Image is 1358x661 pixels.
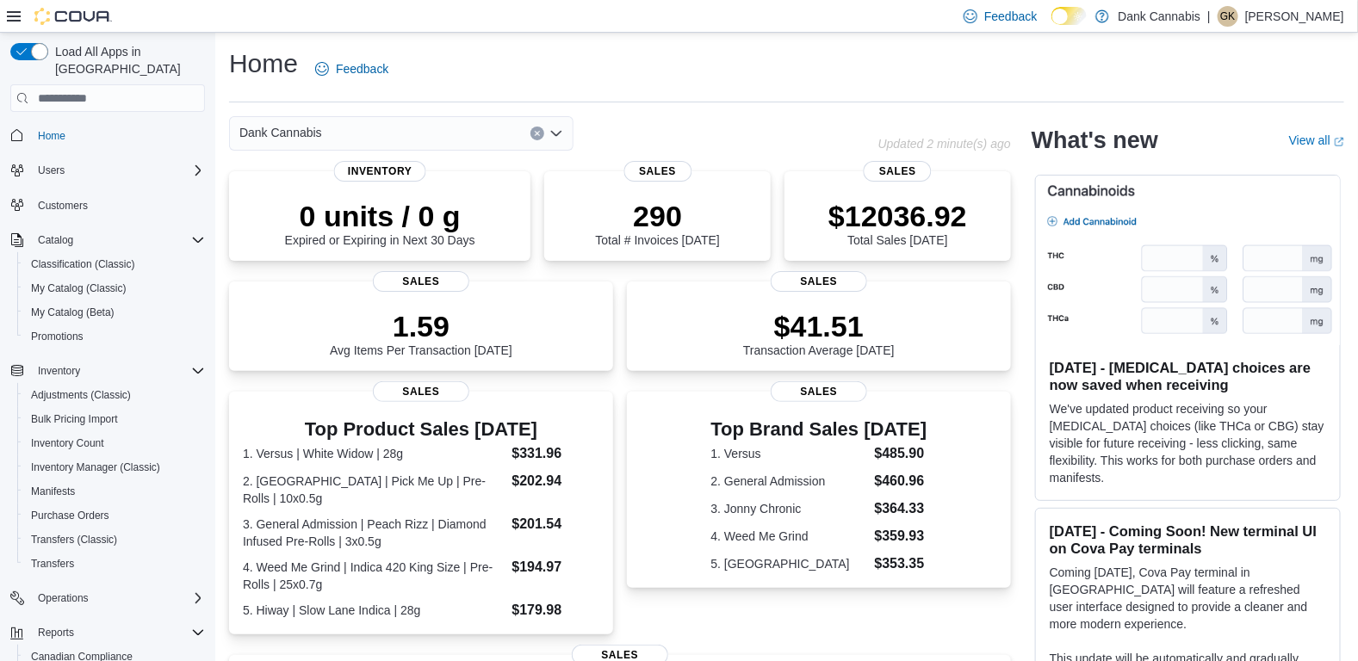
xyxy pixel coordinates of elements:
div: Avg Items Per Transaction [DATE] [330,309,512,357]
button: Promotions [17,324,212,349]
span: Adjustments (Classic) [31,388,131,402]
button: Transfers [17,552,212,576]
a: Home [31,126,72,146]
dt: 5. [GEOGRAPHIC_DATA] [711,555,868,572]
button: Adjustments (Classic) [17,383,212,407]
span: Home [38,129,65,143]
p: [PERSON_NAME] [1245,6,1344,27]
button: Customers [3,193,212,218]
span: Manifests [31,485,75,498]
img: Cova [34,8,112,25]
span: Feedback [984,8,1037,25]
span: Catalog [38,233,73,247]
p: $41.51 [743,309,895,343]
button: Operations [3,586,212,610]
p: | [1207,6,1211,27]
span: My Catalog (Classic) [31,281,127,295]
span: Inventory Manager (Classic) [24,457,205,478]
button: Inventory Manager (Classic) [17,455,212,479]
span: Purchase Orders [31,509,109,522]
dt: 2. General Admission [711,473,868,490]
div: Total # Invoices [DATE] [595,199,719,247]
dd: $353.35 [875,553,927,574]
span: Inventory Count [31,436,104,450]
span: Operations [38,591,89,605]
span: Reports [31,622,205,643]
p: 1.59 [330,309,512,343]
button: Clear input [530,127,544,140]
dt: 2. [GEOGRAPHIC_DATA] | Pick Me Up | Pre-Rolls | 10x0.5g [243,473,505,507]
a: Customers [31,195,95,216]
button: My Catalog (Beta) [17,300,212,324]
span: Classification (Classic) [31,257,135,271]
button: Manifests [17,479,212,503]
h3: [DATE] - Coming Soon! New terminal UI on Cova Pay terminals [1050,522,1326,557]
span: Sales [864,161,932,182]
span: Home [31,124,205,145]
span: Catalog [31,230,205,250]
dt: 5. Hiway | Slow Lane Indica | 28g [243,602,505,619]
span: Inventory [38,364,80,378]
a: Bulk Pricing Import [24,409,125,429]
span: Inventory [31,361,205,381]
span: Promotions [24,326,205,347]
span: My Catalog (Classic) [24,278,205,299]
dd: $202.94 [512,471,598,491]
a: Feedback [308,52,395,86]
button: Home [3,122,212,147]
dt: 3. General Admission | Peach Rizz | Diamond Infused Pre-Rolls | 3x0.5g [243,516,505,550]
span: Sales [771,381,867,402]
dd: $179.98 [512,600,598,621]
span: Transfers (Classic) [24,529,205,550]
button: Inventory [3,359,212,383]
span: Sales [373,381,469,402]
dd: $485.90 [875,443,927,464]
a: My Catalog (Beta) [24,302,121,323]
a: Manifests [24,481,82,502]
a: Promotions [24,326,90,347]
span: Classification (Classic) [24,254,205,275]
span: Sales [373,271,469,292]
span: Dank Cannabis [239,122,322,143]
span: Reports [38,626,74,639]
button: Operations [31,588,96,608]
span: Bulk Pricing Import [24,409,205,429]
input: Dark Mode [1051,7,1088,25]
button: Inventory Count [17,431,212,455]
button: Users [31,160,71,181]
span: Sales [771,271,867,292]
dd: $364.33 [875,498,927,519]
span: Feedback [336,60,388,77]
span: Sales [623,161,691,182]
span: My Catalog (Beta) [24,302,205,323]
dt: 4. Weed Me Grind | Indica 420 King Size | Pre-Rolls | 25x0.7g [243,559,505,593]
h3: Top Product Sales [DATE] [243,419,599,440]
div: Total Sales [DATE] [828,199,967,247]
span: Users [31,160,205,181]
button: My Catalog (Classic) [17,276,212,300]
a: Adjustments (Classic) [24,385,138,405]
span: Purchase Orders [24,505,205,526]
h3: [DATE] - [MEDICAL_DATA] choices are now saved when receiving [1050,359,1326,393]
span: Transfers [24,553,205,574]
a: My Catalog (Classic) [24,278,133,299]
span: Promotions [31,330,84,343]
p: $12036.92 [828,199,967,233]
p: 290 [595,199,719,233]
span: Dark Mode [1051,25,1052,26]
span: Users [38,164,65,177]
button: Classification (Classic) [17,252,212,276]
span: Inventory Count [24,433,205,454]
span: Customers [31,195,205,216]
button: Catalog [3,228,212,252]
p: We've updated product receiving so your [MEDICAL_DATA] choices (like THCa or CBG) stay visible fo... [1050,400,1326,486]
svg: External link [1334,137,1344,147]
dd: $359.93 [875,526,927,547]
div: Expired or Expiring in Next 30 Days [285,199,475,247]
h3: Top Brand Sales [DATE] [711,419,927,440]
button: Transfers (Classic) [17,528,212,552]
h1: Home [229,46,298,81]
div: Gurpreet Kalkat [1218,6,1238,27]
a: Inventory Manager (Classic) [24,457,167,478]
span: Bulk Pricing Import [31,412,118,426]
